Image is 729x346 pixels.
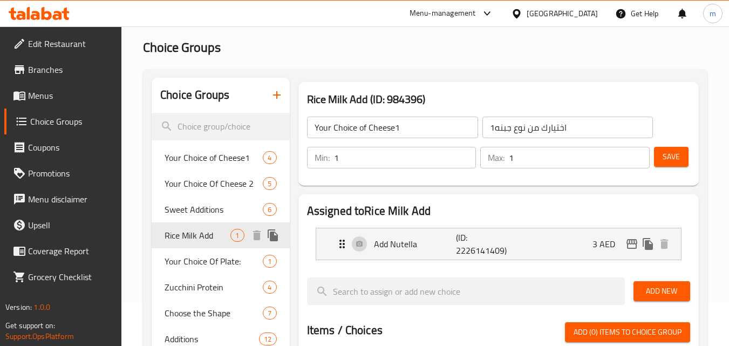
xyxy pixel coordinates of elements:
[165,307,263,320] span: Choose the Shape
[165,255,263,268] span: Your Choice Of Plate:
[165,177,263,190] span: Your Choice Of Cheese 2
[265,227,281,243] button: duplicate
[5,318,55,333] span: Get support on:
[4,31,122,57] a: Edit Restaurant
[4,160,122,186] a: Promotions
[28,89,113,102] span: Menus
[259,333,276,345] div: Choices
[152,274,289,300] div: Zucchini Protein4
[28,193,113,206] span: Menu disclaimer
[28,167,113,180] span: Promotions
[307,203,690,219] h2: Assigned to Rice Milk Add
[143,35,221,59] span: Choice Groups
[307,223,690,264] li: Expand
[4,108,122,134] a: Choice Groups
[28,37,113,50] span: Edit Restaurant
[316,228,681,260] div: Expand
[152,248,289,274] div: Your Choice Of Plate:1
[307,277,625,305] input: search
[4,57,122,83] a: Branches
[28,141,113,154] span: Coupons
[263,153,276,163] span: 4
[374,238,457,250] p: Add Nutella
[527,8,598,19] div: [GEOGRAPHIC_DATA]
[263,282,276,293] span: 4
[456,231,511,257] p: (ID: 2226141409)
[4,238,122,264] a: Coverage Report
[152,300,289,326] div: Choose the Shape7
[263,256,276,267] span: 1
[263,307,276,320] div: Choices
[263,255,276,268] div: Choices
[642,284,682,298] span: Add New
[28,63,113,76] span: Branches
[307,91,690,108] h3: Rice Milk Add (ID: 984396)
[165,151,263,164] span: Your Choice of Cheese1
[488,151,505,164] p: Max:
[152,113,289,140] input: search
[152,145,289,171] div: Your Choice of Cheese14
[263,281,276,294] div: Choices
[231,230,243,241] span: 1
[663,150,680,164] span: Save
[30,115,113,128] span: Choice Groups
[315,151,330,164] p: Min:
[165,281,263,294] span: Zucchini Protein
[165,333,259,345] span: Additions
[28,270,113,283] span: Grocery Checklist
[710,8,716,19] span: m
[410,7,476,20] div: Menu-management
[260,334,276,344] span: 12
[4,134,122,160] a: Coupons
[263,308,276,318] span: 7
[28,245,113,257] span: Coverage Report
[28,219,113,232] span: Upsell
[624,236,640,252] button: edit
[263,151,276,164] div: Choices
[152,171,289,196] div: Your Choice Of Cheese 25
[633,281,690,301] button: Add New
[33,300,50,314] span: 1.0.0
[165,203,263,216] span: Sweet Additions
[592,238,624,250] p: 3 AED
[152,196,289,222] div: Sweet Additions6
[5,329,74,343] a: Support.OpsPlatform
[263,205,276,215] span: 6
[263,177,276,190] div: Choices
[165,229,230,242] span: Rice Milk Add
[4,212,122,238] a: Upsell
[249,227,265,243] button: delete
[4,264,122,290] a: Grocery Checklist
[640,236,656,252] button: duplicate
[160,87,229,103] h2: Choice Groups
[4,186,122,212] a: Menu disclaimer
[263,203,276,216] div: Choices
[152,222,289,248] div: Rice Milk Add1deleteduplicate
[307,322,383,338] h2: Items / Choices
[656,236,672,252] button: delete
[5,300,32,314] span: Version:
[654,147,689,167] button: Save
[263,179,276,189] span: 5
[4,83,122,108] a: Menus
[230,229,244,242] div: Choices
[565,322,690,342] button: Add (0) items to choice group
[574,325,682,339] span: Add (0) items to choice group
